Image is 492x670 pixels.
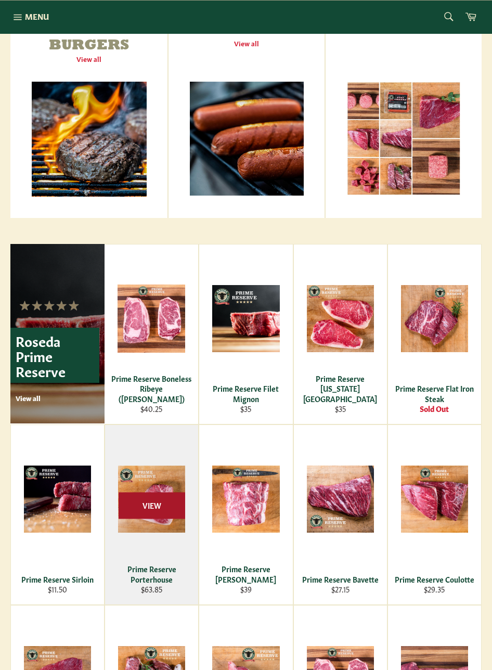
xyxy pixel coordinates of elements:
div: $35 [300,404,380,414]
a: Roseda Prime Reserve View all [10,244,105,423]
img: Prime Reserve Flat Iron Steak [401,285,468,352]
a: Prime Reserve Bavette Prime Reserve Bavette $27.15 [293,424,387,605]
div: Prime Reserve [PERSON_NAME] [206,564,286,584]
a: Prime Reserve Coulotte Prime Reserve Coulotte $29.35 [387,424,482,605]
img: Prime Reserve Sirloin [24,466,91,533]
div: Prime Reserve [US_STATE][GEOGRAPHIC_DATA] [300,373,380,404]
div: $40.25 [111,404,192,414]
div: Prime Reserve Porterhouse [112,564,192,584]
img: Prime Reserve Boneless Ribeye (Delmonico) [118,285,185,352]
div: Sold Out [394,404,474,414]
img: Prime Reserve Bavette [307,466,374,533]
div: Prime Reserve Boneless Ribeye ([PERSON_NAME]) [111,373,192,404]
div: Prime Reserve Bavette [300,574,380,584]
img: Prime Reserve Chuck Roast [212,466,279,533]
p: View all [16,393,99,403]
a: Prime Reserve Filet Mignon Prime Reserve Filet Mignon $35 [199,244,293,424]
a: Prime Reserve Chuck Roast Prime Reserve [PERSON_NAME] $39 [199,424,293,605]
div: Prime Reserve Sirloin [18,574,98,584]
a: Prime Reserve Boneless Ribeye (Delmonico) Prime Reserve Boneless Ribeye ([PERSON_NAME]) $40.25 [105,244,199,424]
div: $29.35 [394,584,474,594]
span: View [119,492,185,519]
a: Prime Reserve New York Strip Prime Reserve [US_STATE][GEOGRAPHIC_DATA] $35 [293,244,387,424]
p: Roseda Prime Reserve [10,328,99,383]
div: $39 [206,584,286,594]
div: $27.15 [300,584,380,594]
div: $35 [206,404,286,414]
img: Prime Reserve Filet Mignon [212,285,279,352]
div: Prime Reserve Filet Mignon [206,383,286,404]
a: Prime Reserve Porterhouse Prime Reserve Porterhouse $63.85 View [105,424,199,605]
div: $11.50 [18,584,98,594]
div: Prime Reserve Coulotte [394,574,474,584]
img: Prime Reserve Coulotte [401,466,468,533]
div: Prime Reserve Flat Iron Steak [394,383,474,404]
a: Prime Reserve Sirloin Prime Reserve Sirloin $11.50 [10,424,105,605]
img: Prime Reserve New York Strip [307,285,374,352]
a: Prime Reserve Flat Iron Steak Prime Reserve Flat Iron Steak Sold Out [387,244,482,424]
span: Menu [25,11,49,22]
